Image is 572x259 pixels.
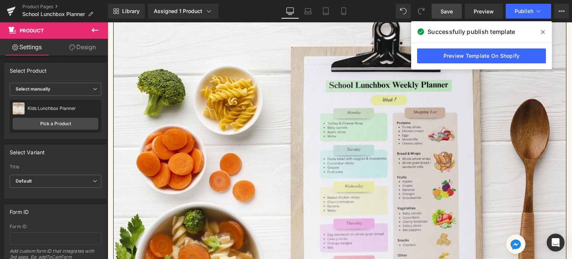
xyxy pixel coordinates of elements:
[335,4,353,19] a: Mobile
[547,234,565,252] div: Open Intercom Messenger
[10,145,45,155] div: Select Variant
[281,4,299,19] a: Desktop
[474,7,494,15] span: Preview
[22,11,85,17] span: School Lunchbox Planner
[398,231,418,234] div: Social buttons group
[398,212,418,234] div: Button Chat With Us
[414,4,429,19] button: Redo
[396,4,411,19] button: Undo
[55,39,109,56] a: Design
[398,212,418,234] div: Social button group
[465,4,503,19] a: Preview
[554,4,569,19] button: More
[398,212,418,234] div: Click to open or close social buttons
[10,164,101,172] label: Title
[108,4,145,19] a: New Library
[515,8,533,14] span: Publish
[16,178,32,184] b: Default
[122,8,140,15] span: Library
[28,106,98,111] div: Kids Lunchbox Planner
[13,118,98,130] a: Pick a Product
[16,86,50,92] b: Select manually
[154,7,213,15] div: Assigned 1 Product
[506,4,551,19] button: Publish
[10,63,47,74] div: Select Product
[417,48,546,63] a: Preview Template On Shopify
[317,4,335,19] a: Tablet
[10,224,101,229] div: Form ID
[299,4,317,19] a: Laptop
[22,4,108,10] a: Product Pages
[13,102,25,114] img: pImage
[20,28,44,34] span: Product
[441,7,453,15] span: Save
[10,205,29,215] div: Form ID
[428,27,515,36] span: Successfully publish template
